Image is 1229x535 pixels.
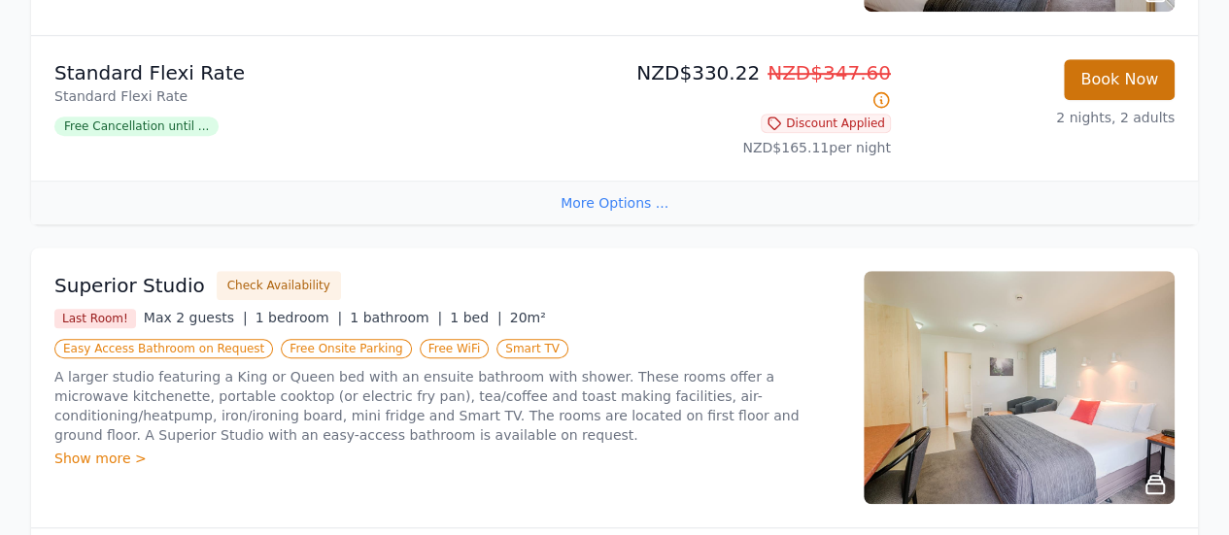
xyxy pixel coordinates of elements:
[350,310,442,325] span: 1 bathroom |
[54,339,273,358] span: Easy Access Bathroom on Request
[54,309,136,328] span: Last Room!
[256,310,343,325] span: 1 bedroom |
[1064,59,1175,100] button: Book Now
[54,449,840,468] div: Show more >
[281,339,411,358] span: Free Onsite Parking
[54,86,607,106] p: Standard Flexi Rate
[510,310,546,325] span: 20m²
[217,271,341,300] button: Check Availability
[54,59,607,86] p: Standard Flexi Rate
[144,310,248,325] span: Max 2 guests |
[31,181,1198,224] div: More Options ...
[54,117,219,136] span: Free Cancellation until ...
[450,310,501,325] span: 1 bed |
[761,114,891,133] span: Discount Applied
[623,138,891,157] p: NZD$165.11 per night
[496,339,568,358] span: Smart TV
[54,367,840,445] p: A larger studio featuring a King or Queen bed with an ensuite bathroom with shower. These rooms o...
[54,272,205,299] h3: Superior Studio
[623,59,891,114] p: NZD$330.22
[906,108,1175,127] p: 2 nights, 2 adults
[420,339,490,358] span: Free WiFi
[768,61,891,84] span: NZD$347.60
